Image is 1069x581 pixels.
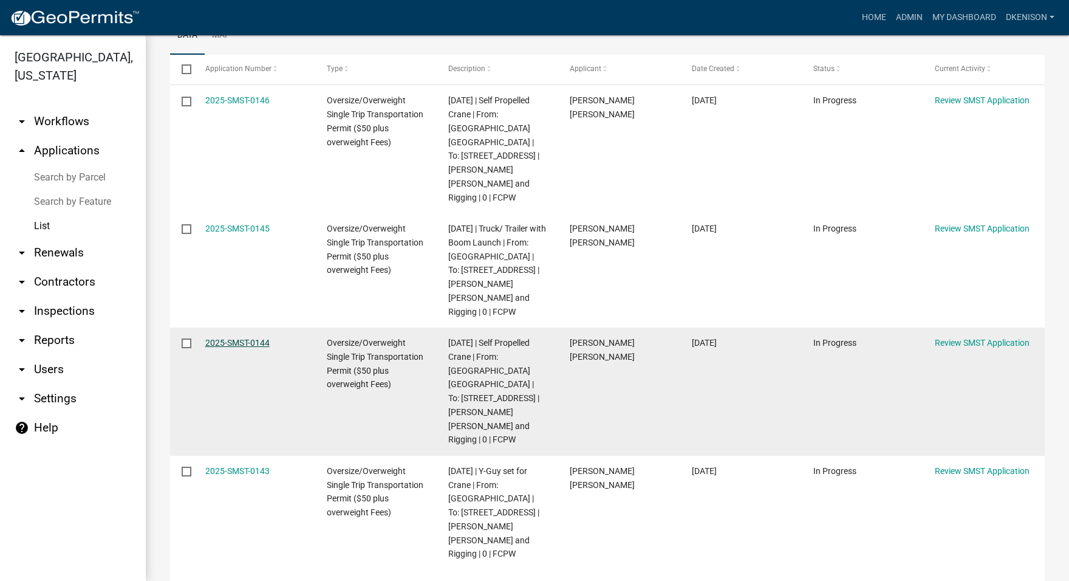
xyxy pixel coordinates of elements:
[813,338,856,348] span: In Progress
[15,333,29,348] i: arrow_drop_down
[15,362,29,377] i: arrow_drop_down
[15,391,29,406] i: arrow_drop_down
[205,64,272,73] span: Application Number
[448,95,539,202] span: 10/13/2025 | Self Propelled Crane | From: Mason City IA | To: 69494 165th St, Albert Lea, MN 5600...
[692,95,717,105] span: 10/10/2025
[935,64,985,73] span: Current Activity
[327,338,423,389] span: Oversize/Overweight Single Trip Transportation Permit ($50 plus overweight Fees)
[1001,6,1059,29] a: dkenison
[448,64,485,73] span: Description
[935,95,1030,105] a: Review SMST Application
[448,338,539,444] span: 10/13/2025 | Self Propelled Crane | From: Mason City IA | To: 69494 165th St, Albert Lea, MN 5600...
[891,6,927,29] a: Admin
[205,224,270,233] a: 2025-SMST-0145
[570,224,635,247] span: Barnhart Crane
[935,224,1030,233] a: Review SMST Application
[448,466,539,559] span: 10/10/2025 | Y-Guy set for Crane | From: Mason City IA | To: 69494 165th St, Albert Lea, MN 56007...
[692,338,717,348] span: 10/10/2025
[813,466,856,476] span: In Progress
[692,466,717,476] span: 10/10/2025
[15,421,29,435] i: help
[813,95,856,105] span: In Progress
[15,143,29,158] i: arrow_drop_up
[802,55,923,84] datatable-header-cell: Status
[813,224,856,233] span: In Progress
[327,466,423,517] span: Oversize/Overweight Single Trip Transportation Permit ($50 plus overweight Fees)
[15,246,29,260] i: arrow_drop_down
[205,95,270,105] a: 2025-SMST-0146
[327,95,423,146] span: Oversize/Overweight Single Trip Transportation Permit ($50 plus overweight Fees)
[15,304,29,318] i: arrow_drop_down
[170,16,205,55] a: Data
[15,114,29,129] i: arrow_drop_down
[15,275,29,289] i: arrow_drop_down
[680,55,801,84] datatable-header-cell: Date Created
[205,466,270,476] a: 2025-SMST-0143
[927,6,1001,29] a: My Dashboard
[193,55,315,84] datatable-header-cell: Application Number
[327,64,343,73] span: Type
[315,55,437,84] datatable-header-cell: Type
[935,466,1030,476] a: Review SMST Application
[570,338,635,362] span: Barnhart Crane
[170,55,193,84] datatable-header-cell: Select
[935,338,1030,348] a: Review SMST Application
[570,64,601,73] span: Applicant
[437,55,558,84] datatable-header-cell: Description
[813,64,835,73] span: Status
[205,338,270,348] a: 2025-SMST-0144
[448,224,546,317] span: 10/13/2025 | Truck/ Trailer with Boom Launch | From: Mason City IA | To: 69494 165th St, Albert L...
[692,64,734,73] span: Date Created
[692,224,717,233] span: 10/10/2025
[857,6,891,29] a: Home
[570,95,635,119] span: Barnhart Crane
[327,224,423,275] span: Oversize/Overweight Single Trip Transportation Permit ($50 plus overweight Fees)
[570,466,635,490] span: Barnhart Crane
[558,55,680,84] datatable-header-cell: Applicant
[923,55,1045,84] datatable-header-cell: Current Activity
[205,16,237,55] a: Map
